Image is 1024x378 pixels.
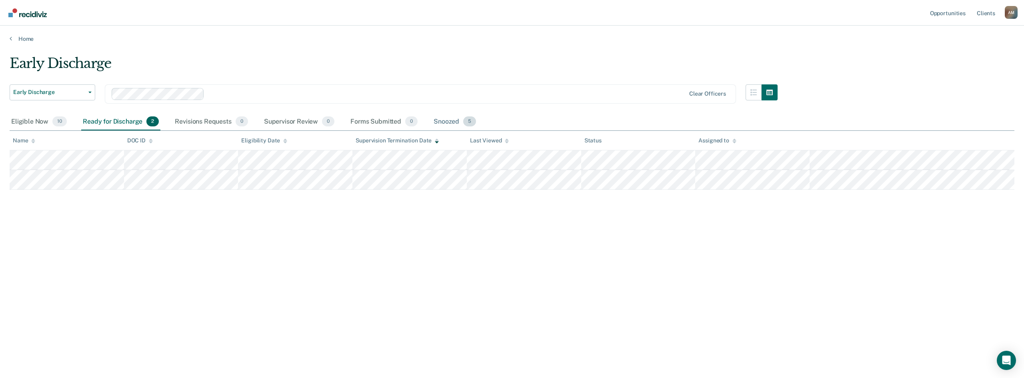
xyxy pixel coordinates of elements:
[322,116,334,127] span: 0
[356,137,439,144] div: Supervision Termination Date
[463,116,476,127] span: 5
[236,116,248,127] span: 0
[1005,6,1018,19] div: A M
[241,137,287,144] div: Eligibility Date
[81,113,160,131] div: Ready for Discharge2
[10,113,68,131] div: Eligible Now10
[127,137,153,144] div: DOC ID
[689,90,726,97] div: Clear officers
[698,137,736,144] div: Assigned to
[470,137,509,144] div: Last Viewed
[405,116,418,127] span: 0
[1005,6,1018,19] button: Profile dropdown button
[584,137,602,144] div: Status
[13,137,35,144] div: Name
[262,113,336,131] div: Supervisor Review0
[10,84,95,100] button: Early Discharge
[10,55,778,78] div: Early Discharge
[52,116,67,127] span: 10
[146,116,159,127] span: 2
[432,113,478,131] div: Snoozed5
[10,35,1014,42] a: Home
[173,113,249,131] div: Revisions Requests0
[13,89,85,96] span: Early Discharge
[8,8,47,17] img: Recidiviz
[997,351,1016,370] div: Open Intercom Messenger
[349,113,419,131] div: Forms Submitted0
